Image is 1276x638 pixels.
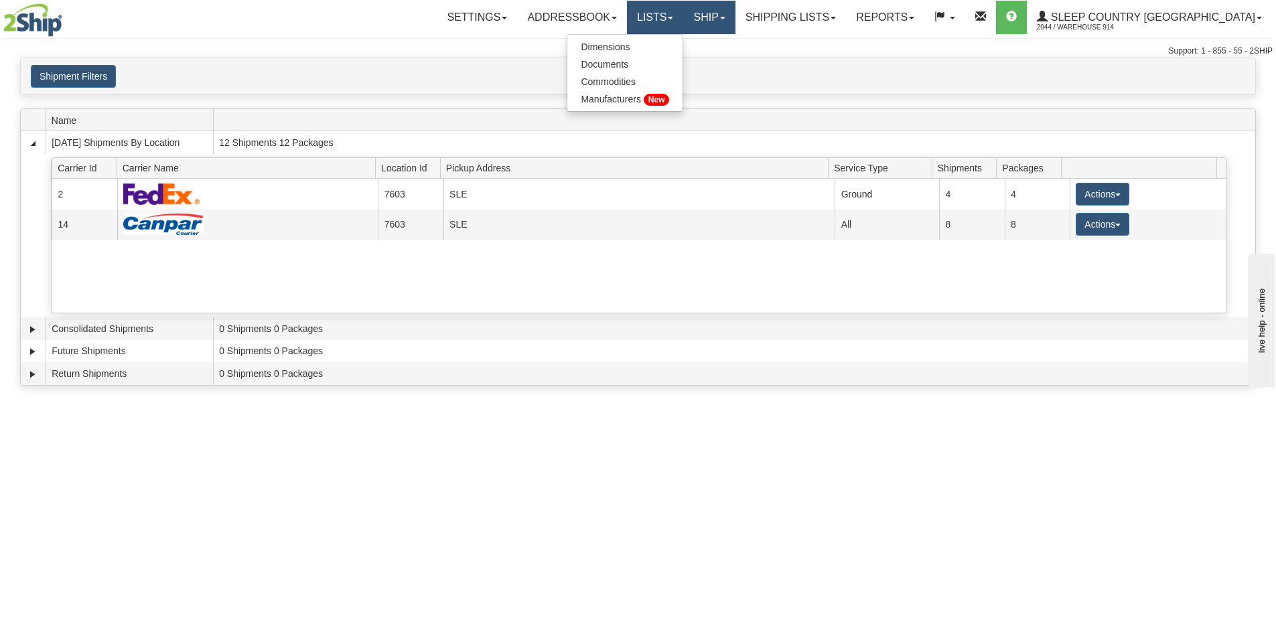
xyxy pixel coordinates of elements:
[46,317,213,340] td: Consolidated Shipments
[1005,179,1070,209] td: 4
[735,1,846,34] a: Shipping lists
[3,46,1273,57] div: Support: 1 - 855 - 55 - 2SHIP
[378,179,443,209] td: 7603
[213,362,1255,385] td: 0 Shipments 0 Packages
[581,76,636,87] span: Commodities
[10,11,124,21] div: live help - online
[938,157,997,178] span: Shipments
[835,210,939,240] td: All
[123,214,204,235] img: Canpar
[213,340,1255,363] td: 0 Shipments 0 Packages
[31,65,116,88] button: Shipment Filters
[567,38,683,56] a: Dimensions
[1076,183,1129,206] button: Actions
[846,1,924,34] a: Reports
[581,42,630,52] span: Dimensions
[581,59,628,70] span: Documents
[627,1,683,34] a: Lists
[939,179,1004,209] td: 4
[46,131,213,154] td: [DATE] Shipments By Location
[52,179,117,209] td: 2
[26,323,40,336] a: Expand
[46,362,213,385] td: Return Shipments
[1005,210,1070,240] td: 8
[58,157,117,178] span: Carrier Id
[52,210,117,240] td: 14
[1245,250,1275,387] iframe: chat widget
[26,345,40,358] a: Expand
[683,1,735,34] a: Ship
[3,3,62,37] img: logo2044.jpg
[446,157,829,178] span: Pickup Address
[123,157,376,178] span: Carrier Name
[939,210,1004,240] td: 8
[378,210,443,240] td: 7603
[1076,213,1129,236] button: Actions
[437,1,517,34] a: Settings
[644,94,670,106] span: New
[835,179,939,209] td: Ground
[1048,11,1255,23] span: Sleep Country [GEOGRAPHIC_DATA]
[213,131,1255,154] td: 12 Shipments 12 Packages
[443,179,835,209] td: SLE
[52,110,213,131] span: Name
[26,368,40,381] a: Expand
[443,210,835,240] td: SLE
[581,94,640,104] span: Manufacturers
[567,90,683,108] a: Manufacturers New
[1037,21,1137,34] span: 2044 / Warehouse 914
[213,317,1255,340] td: 0 Shipments 0 Packages
[567,73,683,90] a: Commodities
[46,340,213,363] td: Future Shipments
[1002,157,1061,178] span: Packages
[381,157,440,178] span: Location Id
[517,1,627,34] a: Addressbook
[834,157,932,178] span: Service Type
[567,56,683,73] a: Documents
[1027,1,1272,34] a: Sleep Country [GEOGRAPHIC_DATA] 2044 / Warehouse 914
[26,137,40,150] a: Collapse
[123,183,200,205] img: FedEx Express®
